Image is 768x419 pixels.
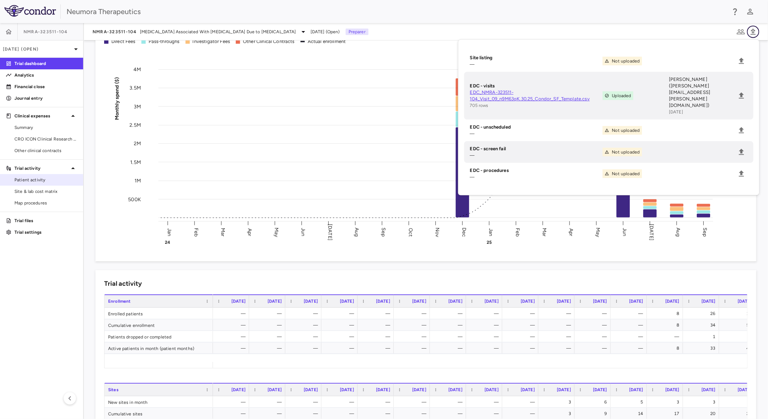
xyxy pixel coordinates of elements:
[436,331,462,342] div: —
[104,308,213,319] div: Enrolled patients
[292,396,318,408] div: —
[14,177,77,183] span: Patient activity
[104,342,213,354] div: Active patients in month (patient months)
[134,103,141,109] tspan: 3M
[340,299,354,304] span: [DATE]
[702,228,708,237] text: Sep
[473,396,499,408] div: —
[509,396,535,408] div: —
[690,308,716,319] div: 26
[541,228,547,236] text: Mar
[653,342,679,354] div: 8
[412,299,426,304] span: [DATE]
[256,331,282,342] div: —
[328,331,354,342] div: —
[128,196,141,202] tspan: 500K
[470,124,603,130] h6: EDC - unscheduled
[726,342,752,354] div: 43
[470,89,603,102] a: EDC_NMRA-323511-104_Visit_09_n9M63qK.30.25_Condor_SF_Template.csv
[617,342,643,354] div: —
[219,308,246,319] div: —
[304,387,318,392] span: [DATE]
[328,308,354,319] div: —
[665,299,679,304] span: [DATE]
[135,178,141,184] tspan: 1M
[129,85,141,91] tspan: 3.5M
[219,396,246,408] div: —
[521,387,535,392] span: [DATE]
[726,331,752,342] div: 8
[346,29,368,35] p: Preparer
[581,319,607,331] div: —
[14,136,77,142] span: CRO ICON Clinical Research Limited
[412,387,426,392] span: [DATE]
[114,77,120,120] tspan: Monthly spend ($)
[595,227,601,237] text: May
[354,228,360,237] text: Aug
[617,331,643,342] div: —
[273,227,280,237] text: May
[129,122,141,128] tspan: 2.5M
[400,319,426,331] div: —
[364,319,390,331] div: —
[256,308,282,319] div: —
[545,308,571,319] div: —
[581,308,607,319] div: —
[649,224,655,241] text: [DATE]
[243,38,295,45] div: Other Clinical Contracts
[509,319,535,331] div: —
[436,308,462,319] div: —
[612,58,640,64] span: Not uploaded
[545,331,571,342] div: —
[629,387,643,392] span: [DATE]
[581,342,607,354] div: —
[470,167,603,174] h6: EDC - procedures
[14,83,77,90] p: Financial close
[690,342,716,354] div: 33
[400,396,426,408] div: —
[726,319,752,331] div: 52
[612,127,640,134] span: Not uploaded
[14,188,77,195] span: Site & lab cost matrix
[292,319,318,331] div: —
[470,83,603,89] h6: EDC - visits
[653,331,679,342] div: —
[470,131,475,136] span: —
[509,342,535,354] div: —
[14,165,69,172] p: Trial activity
[735,55,748,67] span: Upload
[488,228,494,236] text: Jan
[515,228,521,236] text: Feb
[735,146,748,158] span: Upload
[231,387,246,392] span: [DATE]
[193,38,230,45] div: Investigator Fees
[593,387,607,392] span: [DATE]
[376,387,390,392] span: [DATE]
[220,228,226,236] text: Mar
[292,308,318,319] div: —
[653,308,679,319] div: 8
[448,299,462,304] span: [DATE]
[473,342,499,354] div: —
[14,60,77,67] p: Trial dashboard
[470,174,475,180] span: —
[256,396,282,408] div: —
[376,299,390,304] span: [DATE]
[130,159,141,165] tspan: 1.5M
[104,396,213,407] div: New sites in month
[436,396,462,408] div: —
[364,396,390,408] div: —
[149,38,180,45] div: Pass-throughs
[134,141,141,147] tspan: 2M
[653,396,679,408] div: 3
[436,342,462,354] div: —
[735,168,748,180] span: Upload
[701,387,716,392] span: [DATE]
[364,342,390,354] div: —
[408,228,414,236] text: Oct
[14,72,77,78] p: Analytics
[473,308,499,319] div: —
[735,124,748,137] span: Upload
[24,29,68,35] span: NMRA-323511-104
[300,228,306,236] text: Jun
